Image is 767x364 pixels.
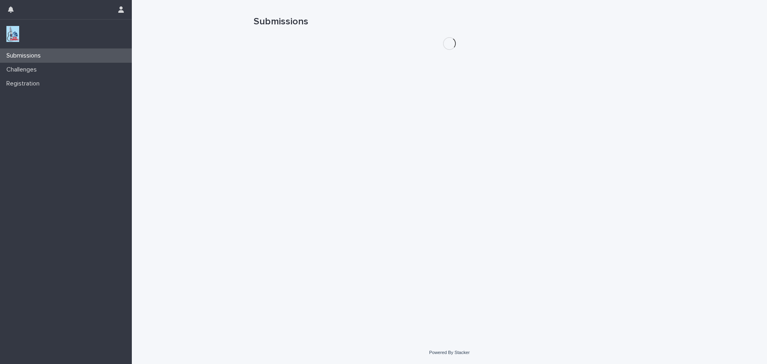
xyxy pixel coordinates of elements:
a: Powered By Stacker [429,350,469,355]
p: Submissions [3,52,47,60]
p: Challenges [3,66,43,74]
h1: Submissions [254,16,645,28]
p: Registration [3,80,46,88]
img: jxsLJbdS1eYBI7rVAS4p [6,26,19,42]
